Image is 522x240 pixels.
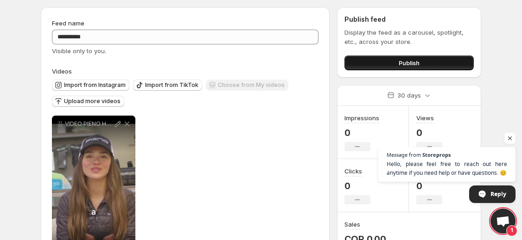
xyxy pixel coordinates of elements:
h3: Sales [344,220,360,229]
span: 1 [506,225,517,236]
span: Storeprops [422,152,451,157]
span: Import from TikTok [145,81,198,89]
span: Videos [52,68,72,75]
span: Import from Instagram [64,81,126,89]
p: 0 [344,180,370,191]
h3: Impressions [344,113,379,123]
span: Publish [399,58,420,68]
p: VIDEO PIENO HORIZONTAL [65,120,113,128]
span: Feed name [52,19,84,27]
h3: Views [416,113,434,123]
button: Upload more videos [52,96,124,107]
button: Import from TikTok [133,80,202,91]
span: Hello, please feel free to reach out here anytime if you need help or have questions. 😊 [387,160,507,177]
button: Publish [344,55,474,70]
p: 0 [344,127,379,138]
p: 0 [416,127,442,138]
h3: Clicks [344,166,362,176]
button: Import from Instagram [52,80,129,91]
p: Display the feed as a carousel, spotlight, etc., across your store. [344,28,474,46]
a: Open chat [490,209,516,234]
h2: Publish feed [344,15,474,24]
span: Reply [490,186,506,202]
p: 30 days [397,91,421,100]
span: Message from [387,152,421,157]
span: Visible only to you. [52,47,106,55]
span: Upload more videos [64,98,121,105]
